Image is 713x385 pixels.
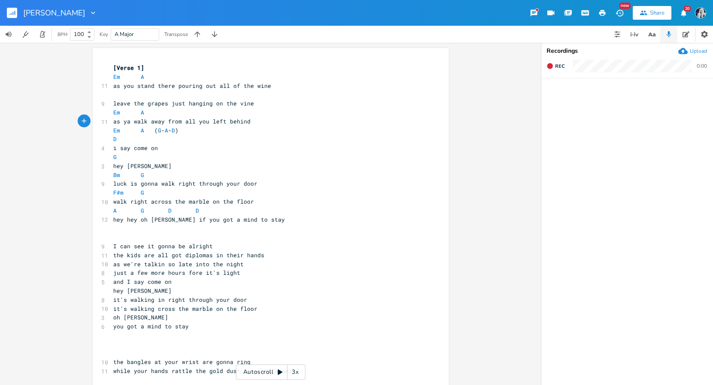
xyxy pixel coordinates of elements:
[547,48,708,54] div: Recordings
[236,364,305,380] div: Autoscroll
[113,180,257,187] span: luck is gonna walk right through your door
[113,126,178,134] span: ( - - )
[113,296,247,304] span: it's walking in right through your door
[23,9,85,17] span: [PERSON_NAME]
[675,5,692,21] button: 20
[113,162,172,170] span: hey [PERSON_NAME]
[113,64,144,72] span: [Verse 1]
[113,171,120,179] span: Bm
[555,63,565,69] span: Rec
[168,207,172,214] span: D
[141,171,144,179] span: G
[695,7,706,18] img: Anya
[141,108,144,116] span: A
[100,32,108,37] div: Key
[141,207,144,214] span: G
[113,153,117,161] span: G
[172,126,175,134] span: D
[113,216,285,223] span: hey hey oh [PERSON_NAME] if you got a mind to stay
[158,126,161,134] span: G
[113,278,172,286] span: and I say come on
[650,9,665,17] div: Share
[113,73,120,81] span: Em
[113,207,117,214] span: A
[57,32,67,37] div: BPM
[113,108,120,116] span: Em
[113,135,117,143] span: D
[113,287,172,295] span: hey [PERSON_NAME]
[113,198,254,205] span: walk right across the marble on the floor
[113,251,264,259] span: the kids are all got diplomas in their hands
[113,189,124,196] span: F#m
[113,367,292,375] span: while your hands rattle the gold dust from the beams
[113,269,240,277] span: just a few more hours fore it's light
[543,59,568,73] button: Rec
[113,144,158,152] span: i say come on
[165,126,168,134] span: A
[113,358,251,366] span: the bangles at your wrist are gonna ring
[697,63,707,69] div: 0:00
[141,73,144,81] span: A
[141,189,144,196] span: G
[678,46,707,56] button: Upload
[196,207,199,214] span: D
[690,48,707,54] div: Upload
[684,6,691,11] div: 20
[113,313,168,321] span: oh [PERSON_NAME]
[611,5,628,21] button: New
[633,6,671,20] button: Share
[113,260,244,268] span: as we're talkin so late into the night
[287,364,303,380] div: 3x
[113,82,271,90] span: as you stand there pouring out all of the wine
[113,305,257,313] span: it's walking cross the marble on the floor
[113,322,189,330] span: you got a mind to stay
[164,32,188,37] div: Transpose
[115,30,134,38] span: A Major
[141,126,144,134] span: A
[113,99,254,107] span: leave the grapes just hanging on the vine
[113,126,120,134] span: Em
[113,242,213,250] span: I can see it gonna be alright
[113,117,251,125] span: as ya walk away from all you left behind
[619,3,631,9] div: New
